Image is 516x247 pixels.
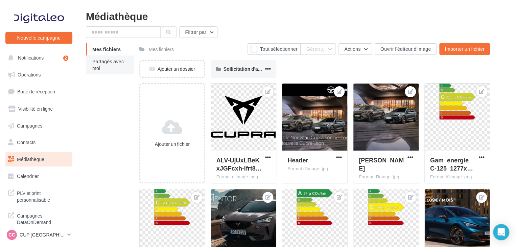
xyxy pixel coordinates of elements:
[18,55,44,61] span: Notifications
[216,174,271,180] div: Format d'image: png
[4,186,74,206] a: PLV et print personnalisable
[143,141,202,148] div: Ajouter un fichier
[301,43,336,55] button: Gérer(0)
[287,156,308,164] span: Header
[430,156,473,172] span: Gam_energie_C-125_1277x718-Partenaires_POS_RVB
[4,119,74,133] a: Campagnes
[17,173,39,179] span: Calendrier
[4,102,74,116] a: Visibilité en ligne
[216,156,262,172] span: ALV-UjUxLBeKxJGFcxh-ifrt8yABP597wAf-YI-RxVn1au-qTepNcTlw
[445,46,485,52] span: Importer un fichier
[4,51,71,65] button: Notifications 2
[493,224,509,240] div: Open Intercom Messenger
[4,68,74,82] a: Opérations
[92,46,121,52] span: Mes fichiers
[17,188,70,203] span: PLV et print personnalisable
[359,174,413,180] div: Format d'image: jpg
[439,43,490,55] button: Importer un fichier
[17,156,44,162] span: Médiathèque
[18,72,41,77] span: Opérations
[344,46,360,52] span: Actions
[17,122,43,128] span: Campagnes
[20,231,65,238] p: CUP [GEOGRAPHIC_DATA]
[224,66,264,72] span: Sollicitation d'avis
[4,135,74,150] a: Contacts
[338,43,372,55] button: Actions
[18,106,53,112] span: Visibilité en ligne
[375,43,437,55] button: Ouvrir l'éditeur d'image
[92,59,124,71] span: Partagés avec moi
[140,66,204,72] div: Ajouter un dossier
[4,84,74,99] a: Boîte de réception
[430,174,485,180] div: Format d'image: png
[4,208,74,228] a: Campagnes DataOnDemand
[179,26,217,38] button: Filtrer par
[17,211,70,226] span: Campagnes DataOnDemand
[287,166,342,172] div: Format d'image: jpg
[63,55,68,61] div: 2
[17,89,55,94] span: Boîte de réception
[86,11,508,21] div: Médiathèque
[248,43,301,55] button: Tout sélectionner
[4,152,74,166] a: Médiathèque
[149,46,174,53] div: Mes fichiers
[17,139,36,145] span: Contacts
[4,169,74,183] a: Calendrier
[5,228,72,241] a: CC CUP [GEOGRAPHIC_DATA]
[5,32,72,44] button: Nouvelle campagne
[8,231,15,238] span: CC
[359,156,404,172] span: CE-Leon-Formentor
[319,46,325,52] span: (0)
